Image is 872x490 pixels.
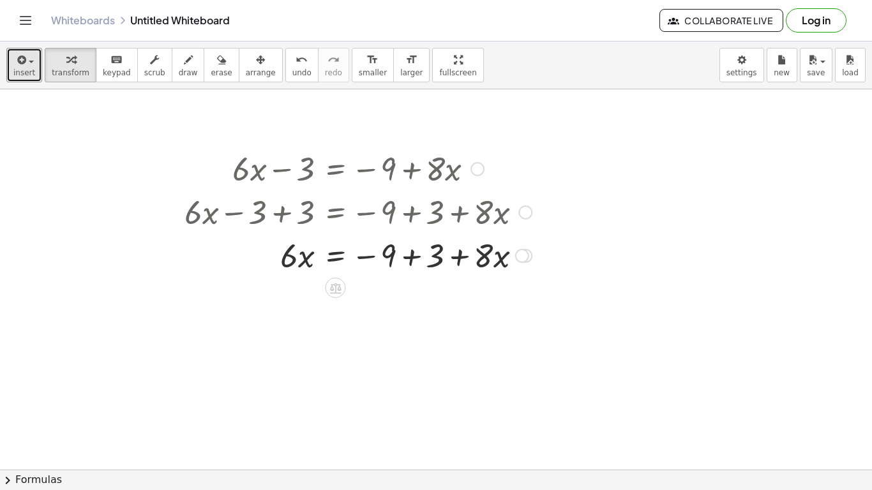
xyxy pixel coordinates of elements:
[807,68,825,77] span: save
[13,68,35,77] span: insert
[103,68,131,77] span: keypad
[719,48,764,82] button: settings
[439,68,476,77] span: fullscreen
[325,68,342,77] span: redo
[325,278,345,298] div: Apply the same math to both sides of the equation
[393,48,430,82] button: format_sizelarger
[318,48,349,82] button: redoredo
[774,68,790,77] span: new
[366,52,379,68] i: format_size
[767,48,797,82] button: new
[726,68,757,77] span: settings
[45,48,96,82] button: transform
[292,68,312,77] span: undo
[15,10,36,31] button: Toggle navigation
[137,48,172,82] button: scrub
[800,48,832,82] button: save
[51,14,115,27] a: Whiteboards
[204,48,239,82] button: erase
[6,48,42,82] button: insert
[835,48,866,82] button: load
[400,68,423,77] span: larger
[110,52,123,68] i: keyboard
[359,68,387,77] span: smaller
[179,68,198,77] span: draw
[327,52,340,68] i: redo
[405,52,417,68] i: format_size
[352,48,394,82] button: format_sizesmaller
[246,68,276,77] span: arrange
[52,68,89,77] span: transform
[670,15,772,26] span: Collaborate Live
[659,9,783,32] button: Collaborate Live
[786,8,846,33] button: Log in
[285,48,319,82] button: undoundo
[144,68,165,77] span: scrub
[239,48,283,82] button: arrange
[842,68,859,77] span: load
[296,52,308,68] i: undo
[96,48,138,82] button: keyboardkeypad
[211,68,232,77] span: erase
[432,48,483,82] button: fullscreen
[172,48,205,82] button: draw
